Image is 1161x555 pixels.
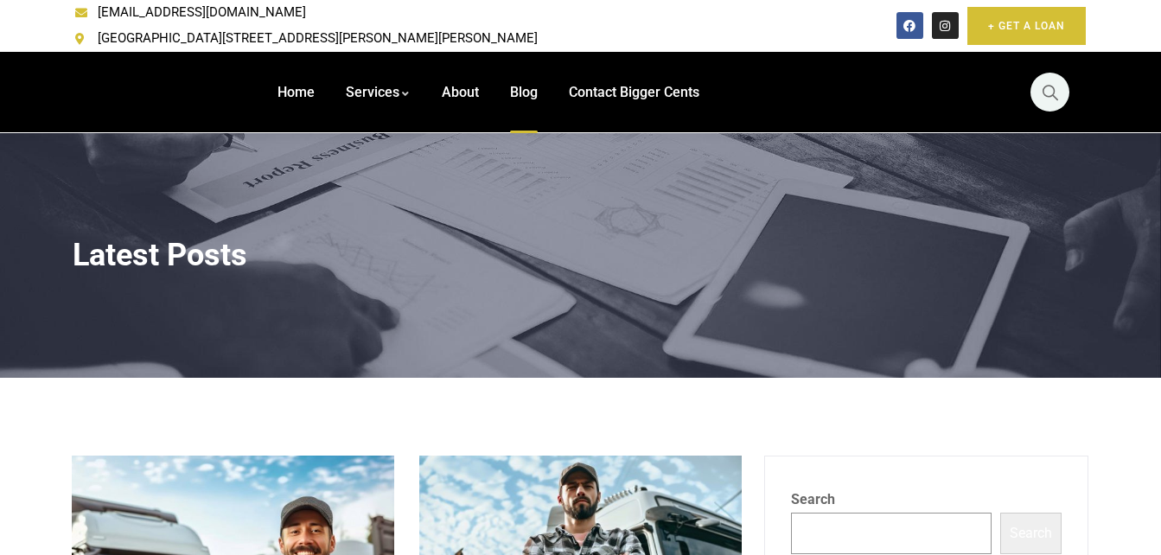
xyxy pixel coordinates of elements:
label: Search [791,487,1062,513]
a: Home [277,52,315,133]
a: Blog [510,52,538,133]
span: Home [277,84,315,100]
h2: Latest posts [73,237,1089,274]
a: + Get A Loan [967,7,1086,45]
span: Blog [510,84,538,100]
button: Search [1000,513,1062,554]
span: Contact Bigger Cents [569,84,699,100]
span: About [442,84,479,100]
span: + Get A Loan [988,17,1065,35]
span: [GEOGRAPHIC_DATA][STREET_ADDRESS][PERSON_NAME][PERSON_NAME] [93,26,538,52]
a: Services [346,52,411,133]
a: Contact Bigger Cents [569,52,699,133]
a: About [442,52,479,133]
span: Services [346,84,399,100]
img: Home [75,61,226,122]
